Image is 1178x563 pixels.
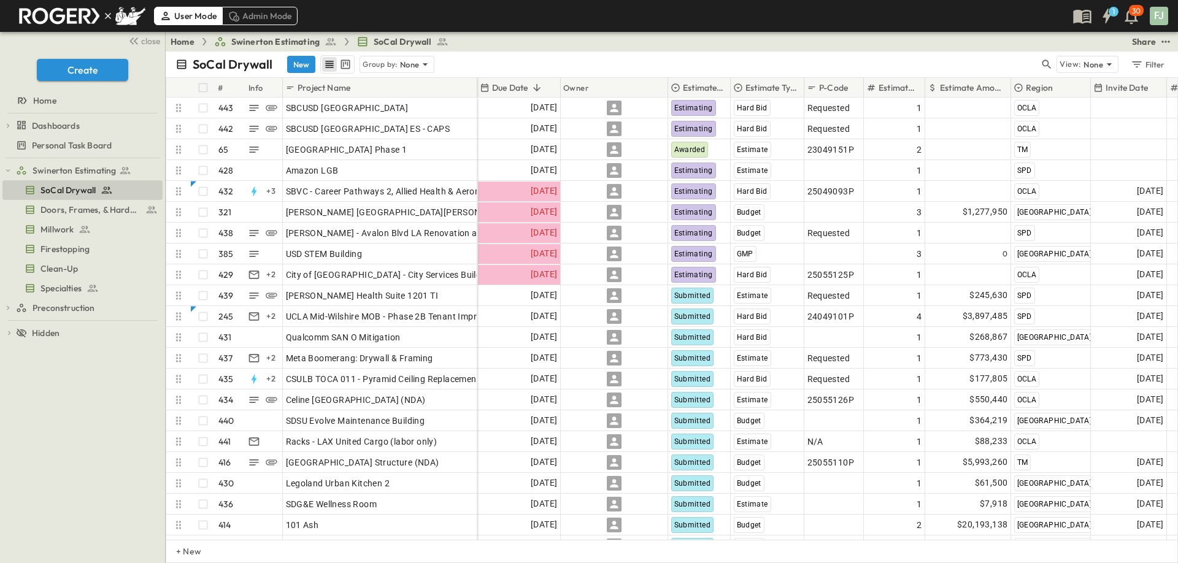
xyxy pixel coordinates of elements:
[286,269,494,281] span: City of [GEOGRAPHIC_DATA] - City Services Building
[1150,7,1168,25] div: FJ
[969,538,1007,553] span: $804,216
[2,220,163,239] div: Millworktest
[963,309,1008,323] span: $3,897,485
[1017,521,1092,529] span: [GEOGRAPHIC_DATA]
[1017,250,1092,258] span: [GEOGRAPHIC_DATA]
[957,518,1007,532] span: $20,193,138
[16,162,160,179] a: Swinerton Estimating
[674,208,713,216] span: Estimating
[1137,476,1163,490] span: [DATE]
[561,78,668,98] div: Owner
[287,56,315,73] button: New
[674,437,711,446] span: Submitted
[2,182,160,199] a: SoCal Drywall
[171,36,194,48] a: Home
[969,330,1007,344] span: $268,867
[975,476,1008,490] span: $61,500
[737,500,768,508] span: Estimate
[674,479,711,488] span: Submitted
[917,248,922,260] span: 3
[400,58,420,71] p: None
[531,226,557,240] span: [DATE]
[154,7,222,25] div: User Mode
[40,223,74,236] span: Millwork
[737,291,768,300] span: Estimate
[969,413,1007,427] span: $364,219
[218,373,234,385] p: 435
[337,57,353,72] button: kanban view
[286,289,439,302] span: [PERSON_NAME] Health Suite 1201 TI
[218,331,232,343] p: 431
[2,259,163,278] div: Clean-Uptest
[1017,291,1032,300] span: SPD
[37,59,128,81] button: Create
[917,373,922,385] span: 1
[674,145,706,154] span: Awarded
[1017,437,1037,446] span: OCLA
[215,78,246,98] div: #
[737,124,768,133] span: Hard Bid
[807,373,850,385] span: Requested
[674,416,711,425] span: Submitted
[1149,6,1169,26] button: FJ
[807,352,850,364] span: Requested
[737,166,768,175] span: Estimate
[356,36,448,48] a: SoCal Drywall
[807,456,855,469] span: 25055110P
[807,123,850,135] span: Requested
[807,102,850,114] span: Requested
[737,187,768,196] span: Hard Bid
[214,36,337,48] a: Swinerton Estimating
[40,204,141,216] span: Doors, Frames, & Hardware
[298,82,350,94] p: Project Name
[218,352,233,364] p: 437
[231,36,320,48] span: Swinerton Estimating
[737,250,753,258] span: GMP
[674,521,711,529] span: Submitted
[807,227,850,239] span: Requested
[969,288,1007,302] span: $245,630
[531,184,557,198] span: [DATE]
[683,82,724,94] p: Estimate Status
[737,312,768,321] span: Hard Bid
[1017,500,1092,508] span: [GEOGRAPHIC_DATA]
[674,291,711,300] span: Submitted
[917,394,922,406] span: 1
[286,394,426,406] span: Celine [GEOGRAPHIC_DATA] (NDA)
[218,435,231,448] p: 441
[218,123,234,135] p: 442
[286,331,401,343] span: Qualcomm SAN O Mitigation
[737,458,761,467] span: Budget
[1017,312,1032,321] span: SPD
[16,117,160,134] a: Dashboards
[963,455,1008,469] span: $5,993,260
[917,185,922,197] span: 1
[1137,455,1163,469] span: [DATE]
[1137,518,1163,532] span: [DATE]
[1137,184,1163,198] span: [DATE]
[218,164,234,177] p: 428
[737,104,768,112] span: Hard Bid
[969,372,1007,386] span: $177,805
[917,435,922,448] span: 1
[674,333,711,342] span: Submitted
[1137,351,1163,365] span: [DATE]
[218,498,234,510] p: 436
[940,82,1004,94] p: Estimate Amount
[807,310,855,323] span: 24049101P
[2,161,163,180] div: Swinerton Estimatingtest
[975,434,1008,448] span: $88,233
[1017,208,1092,216] span: [GEOGRAPHIC_DATA]
[218,477,234,489] p: 430
[674,500,711,508] span: Submitted
[264,372,279,386] div: + 2
[807,289,850,302] span: Requested
[969,393,1007,407] span: $550,440
[737,479,761,488] span: Budget
[917,102,922,114] span: 1
[917,310,922,323] span: 4
[1017,124,1037,133] span: OCLA
[1017,145,1028,154] span: TM
[286,185,531,197] span: SBVC - Career Pathways 2, Allied Health & Aeronautics Bldg's
[917,144,922,156] span: 2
